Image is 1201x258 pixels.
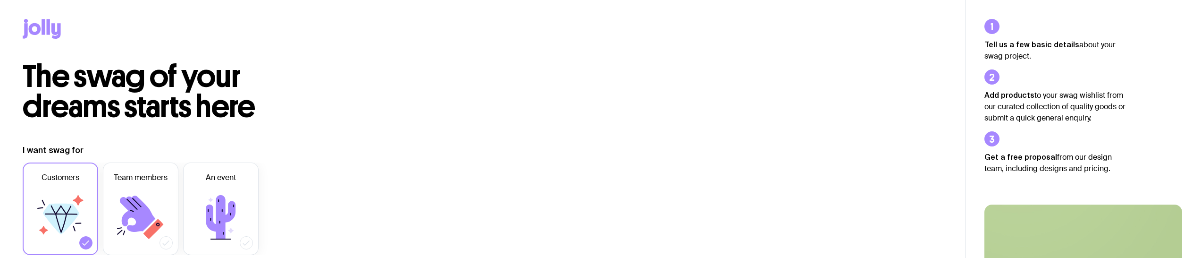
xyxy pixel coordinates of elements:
[206,172,236,183] span: An event
[984,151,1126,174] p: from our design team, including designs and pricing.
[42,172,79,183] span: Customers
[984,40,1079,49] strong: Tell us a few basic details
[984,89,1126,124] p: to your swag wishlist from our curated collection of quality goods or submit a quick general enqu...
[23,58,255,125] span: The swag of your dreams starts here
[984,91,1034,99] strong: Add products
[984,153,1057,161] strong: Get a free proposal
[984,39,1126,62] p: about your swag project.
[114,172,168,183] span: Team members
[23,145,84,156] label: I want swag for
